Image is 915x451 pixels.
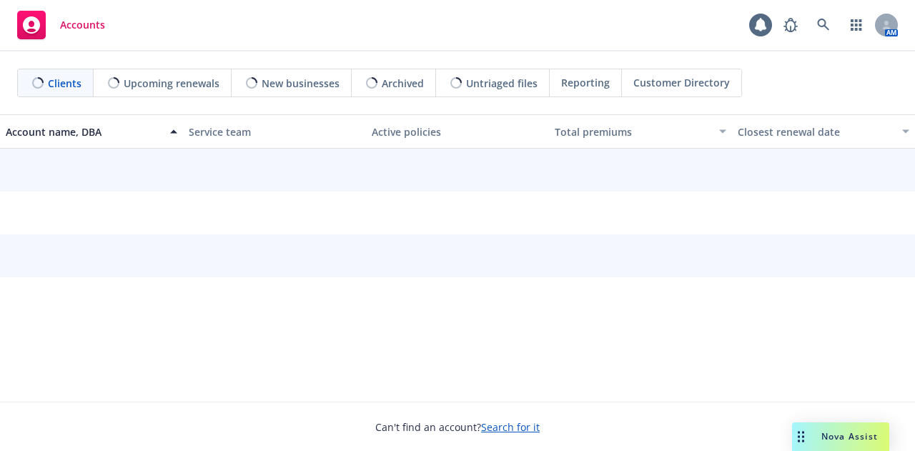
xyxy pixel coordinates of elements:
span: Nova Assist [821,430,878,442]
button: Total premiums [549,114,732,149]
span: Clients [48,76,81,91]
a: Accounts [11,5,111,45]
button: Service team [183,114,366,149]
div: Account name, DBA [6,124,162,139]
a: Search for it [481,420,540,434]
a: Switch app [842,11,871,39]
div: Service team [189,124,360,139]
div: Drag to move [792,422,810,451]
span: Accounts [60,19,105,31]
span: Reporting [561,75,610,90]
a: Report a Bug [776,11,805,39]
span: Untriaged files [466,76,538,91]
a: Search [809,11,838,39]
div: Total premiums [555,124,711,139]
span: Archived [382,76,424,91]
button: Closest renewal date [732,114,915,149]
button: Active policies [366,114,549,149]
span: Upcoming renewals [124,76,219,91]
span: Can't find an account? [375,420,540,435]
span: New businesses [262,76,340,91]
button: Nova Assist [792,422,889,451]
div: Active policies [372,124,543,139]
div: Closest renewal date [738,124,894,139]
span: Customer Directory [633,75,730,90]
